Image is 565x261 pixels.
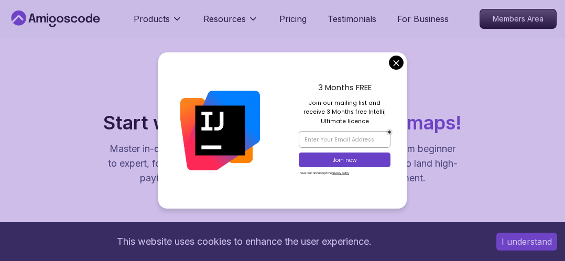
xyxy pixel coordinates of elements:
p: Resources [203,13,246,25]
iframe: chat widget [500,195,565,245]
a: Pricing [279,13,307,25]
button: Products [134,13,182,34]
button: Accept cookies [496,233,557,251]
a: Members Area [480,9,557,29]
a: Testimonials [328,13,376,25]
button: Resources [203,13,258,34]
div: This website uses cookies to enhance the user experience. [8,230,481,253]
p: Members Area [480,9,556,28]
a: For Business [397,13,449,25]
p: Master in-demand tech skills with our proven learning roadmaps. From beginner to expert, follow s... [106,142,459,186]
p: Products [134,13,170,25]
h2: Start with our [103,112,462,133]
iframe: chat widget [366,138,555,214]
